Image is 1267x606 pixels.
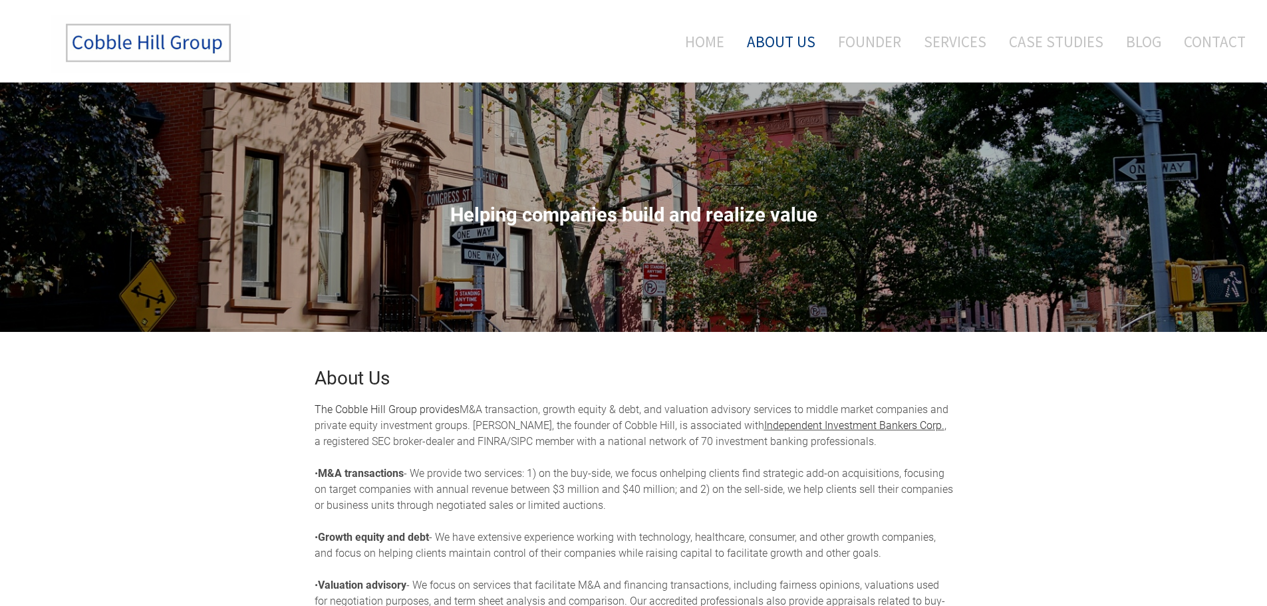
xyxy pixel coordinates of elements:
a: Blog [1116,14,1171,69]
strong: Valuation advisory [318,579,406,591]
h2: About Us [315,369,953,388]
span: helping clients find strategic add-on acquisitions, focusing on target companies with annual reve... [315,467,953,512]
a: Contact [1174,14,1246,69]
img: The Cobble Hill Group LLC [51,14,250,73]
font: The Cobble Hill Group provides [315,403,460,416]
a: Services [914,14,996,69]
a: Independent Investment Bankers Corp. [764,419,944,432]
a: About Us [737,14,825,69]
span: Helping companies build and realize value [450,204,817,226]
a: Case Studies [999,14,1113,69]
strong: M&A transactions [318,467,404,480]
a: Founder [828,14,911,69]
strong: Growth equity and debt [318,531,429,543]
a: Home [665,14,734,69]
